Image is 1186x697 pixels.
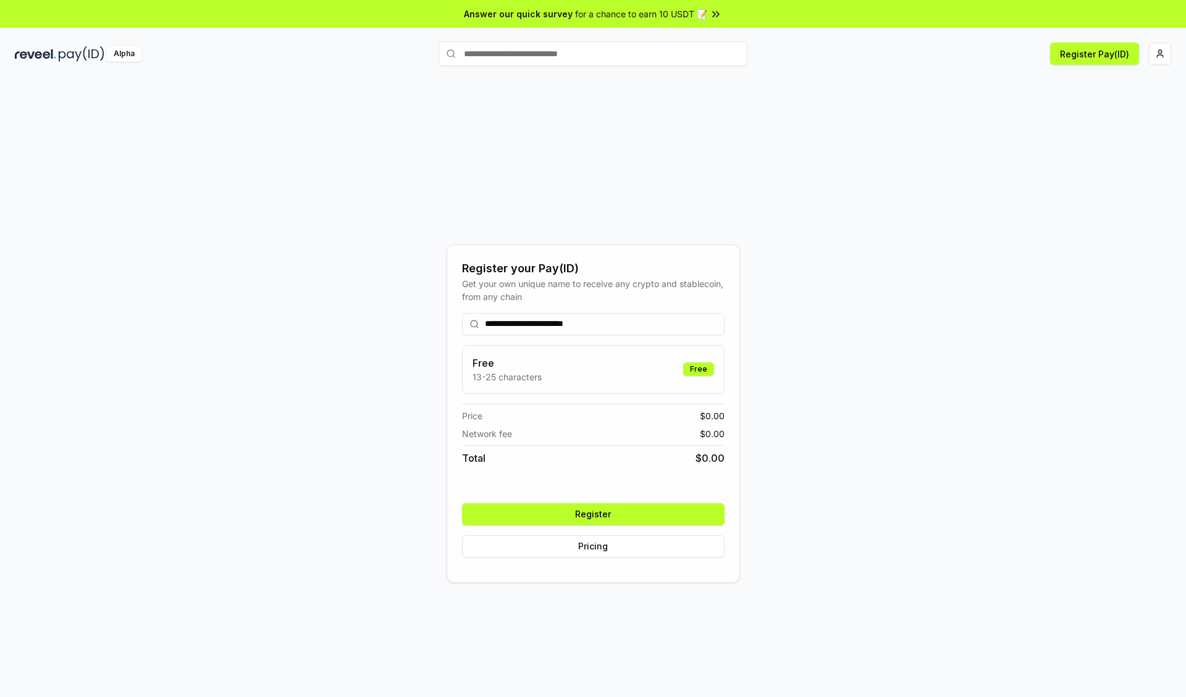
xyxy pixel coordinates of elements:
[107,46,141,62] div: Alpha
[462,277,725,303] div: Get your own unique name to receive any crypto and stablecoin, from any chain
[462,427,512,440] span: Network fee
[462,503,725,525] button: Register
[462,409,482,422] span: Price
[696,451,725,465] span: $ 0.00
[473,370,542,383] p: 13-25 characters
[473,356,542,370] h3: Free
[462,535,725,557] button: Pricing
[15,46,56,62] img: reveel_dark
[700,409,725,422] span: $ 0.00
[575,7,707,20] span: for a chance to earn 10 USDT 📝
[1050,43,1139,65] button: Register Pay(ID)
[462,451,486,465] span: Total
[462,260,725,277] div: Register your Pay(ID)
[683,362,714,376] div: Free
[59,46,104,62] img: pay_id
[700,427,725,440] span: $ 0.00
[464,7,573,20] span: Answer our quick survey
